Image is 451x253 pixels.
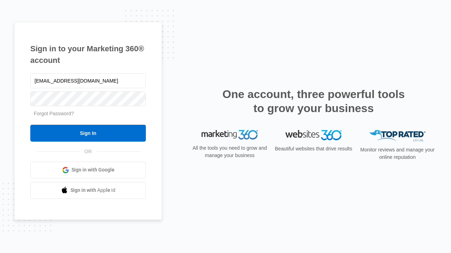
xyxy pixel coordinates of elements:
[30,182,146,199] a: Sign in with Apple Id
[358,146,437,161] p: Monitor reviews and manage your online reputation
[220,87,407,115] h2: One account, three powerful tools to grow your business
[30,162,146,179] a: Sign in with Google
[202,130,258,140] img: Marketing 360
[70,187,116,194] span: Sign in with Apple Id
[34,111,74,116] a: Forgot Password?
[80,148,97,155] span: OR
[274,145,353,153] p: Beautiful websites that drive results
[190,144,269,159] p: All the tools you need to grow and manage your business
[30,73,146,88] input: Email
[72,166,115,174] span: Sign in with Google
[285,130,342,140] img: Websites 360
[369,130,426,142] img: Top Rated Local
[30,43,146,66] h1: Sign in to your Marketing 360® account
[30,125,146,142] input: Sign In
